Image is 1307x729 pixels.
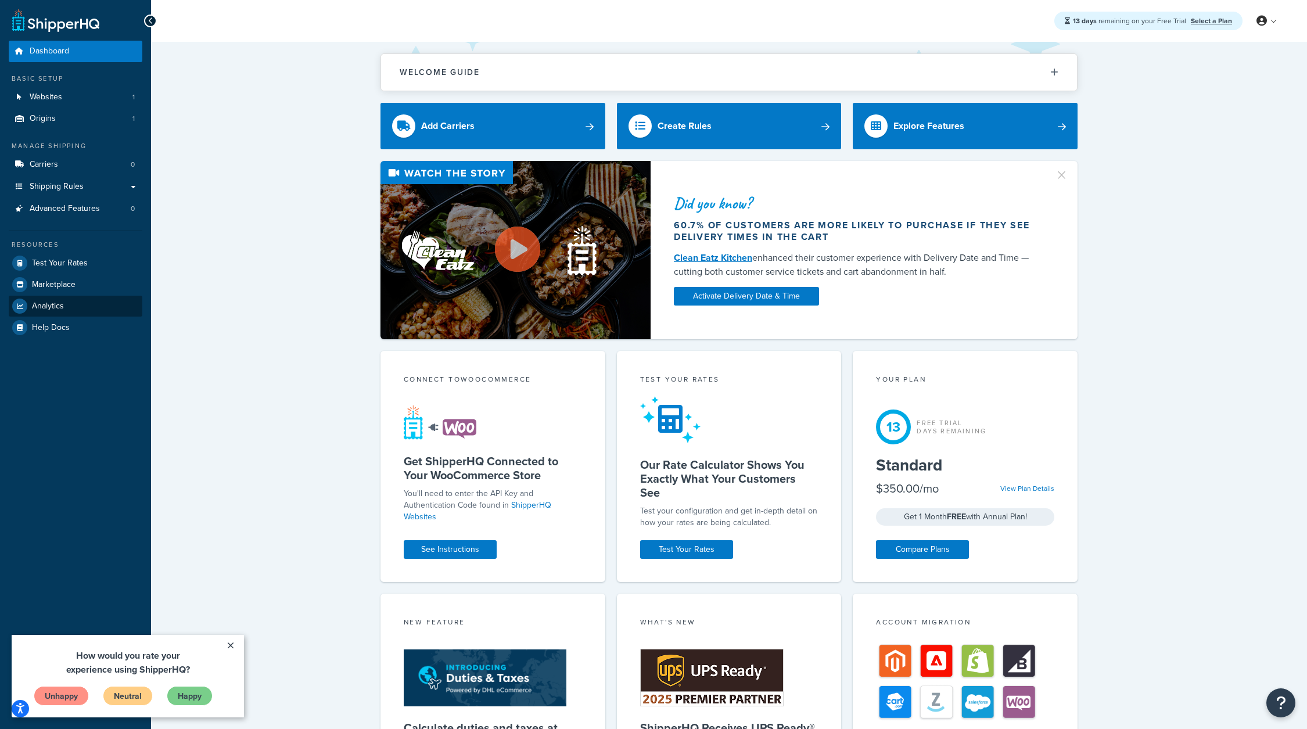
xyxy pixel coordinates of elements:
span: Marketplace [32,280,76,290]
a: Analytics [9,296,142,317]
a: Neutral [91,51,141,71]
a: Help Docs [9,317,142,338]
span: Origins [30,114,56,124]
span: Carriers [30,160,58,170]
a: Create Rules [617,103,842,149]
strong: FREE [947,511,966,523]
span: 1 [132,92,135,102]
span: Websites [30,92,62,102]
p: You'll need to enter the API Key and Authentication Code found in [404,488,582,523]
span: remaining on your Free Trial [1073,16,1188,26]
a: Dashboard [9,41,142,62]
span: Analytics [32,301,64,311]
span: Dashboard [30,46,69,56]
a: Select a Plan [1191,16,1232,26]
div: What's New [640,617,818,630]
li: Websites [9,87,142,108]
h5: Our Rate Calculator Shows You Exactly What Your Customers See [640,458,818,500]
a: Explore Features [853,103,1078,149]
a: Origins1 [9,108,142,130]
div: Did you know? [674,195,1041,211]
div: enhanced their customer experience with Delivery Date and Time — cutting both customer service ti... [674,251,1041,279]
a: See Instructions [404,540,497,559]
div: Get 1 Month with Annual Plan! [876,508,1054,526]
button: Welcome Guide [381,54,1077,91]
img: Video thumbnail [380,161,651,339]
span: 0 [131,204,135,214]
li: Carriers [9,154,142,175]
div: Test your rates [640,374,818,387]
div: Account Migration [876,617,1054,630]
h2: Welcome Guide [400,68,480,77]
a: Marketplace [9,274,142,295]
img: connect-shq-woo-43c21eb1.svg [404,405,476,440]
a: Compare Plans [876,540,969,559]
span: Shipping Rules [30,182,84,192]
a: Happy [155,51,201,71]
div: Explore Features [893,118,964,134]
a: Test Your Rates [640,540,733,559]
span: Help Docs [32,323,70,333]
div: Manage Shipping [9,141,142,151]
div: New Feature [404,617,582,630]
span: How would you rate your experience using ShipperHQ? [55,14,178,41]
div: Your Plan [876,374,1054,387]
span: Test Your Rates [32,258,88,268]
button: Open Resource Center [1266,688,1295,717]
span: Advanced Features [30,204,100,214]
a: Advanced Features0 [9,198,142,220]
a: Activate Delivery Date & Time [674,287,819,306]
a: Clean Eatz Kitchen [674,251,752,264]
div: Basic Setup [9,74,142,84]
span: 0 [131,160,135,170]
div: Resources [9,240,142,250]
div: 13 [876,410,911,444]
a: Carriers0 [9,154,142,175]
a: ShipperHQ Websites [404,499,551,523]
div: Connect to WooCommerce [404,374,582,387]
a: Test Your Rates [9,253,142,274]
span: 1 [132,114,135,124]
a: Unhappy [22,51,77,71]
div: Free Trial Days Remaining [917,419,986,435]
li: Advanced Features [9,198,142,220]
a: Shipping Rules [9,176,142,197]
div: Add Carriers [421,118,475,134]
div: Test your configuration and get in-depth detail on how your rates are being calculated. [640,505,818,529]
div: Create Rules [658,118,712,134]
div: $350.00/mo [876,480,939,497]
li: Origins [9,108,142,130]
a: Add Carriers [380,103,605,149]
h5: Standard [876,456,1054,475]
div: 60.7% of customers are more likely to purchase if they see delivery times in the cart [674,220,1041,243]
a: Websites1 [9,87,142,108]
a: View Plan Details [1000,483,1054,494]
h5: Get ShipperHQ Connected to Your WooCommerce Store [404,454,582,482]
strong: 13 days [1073,16,1097,26]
